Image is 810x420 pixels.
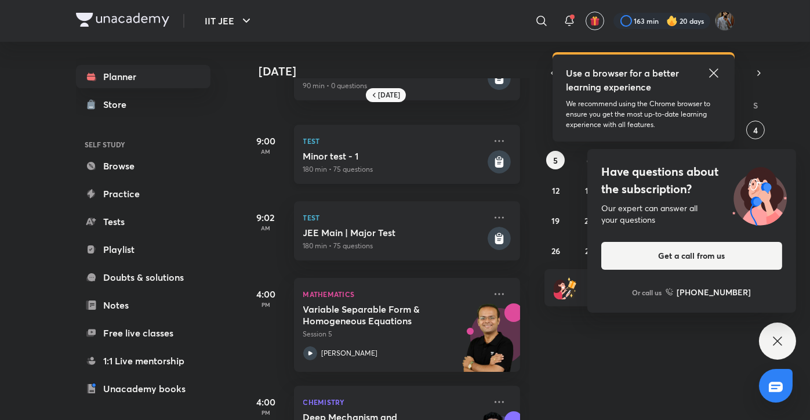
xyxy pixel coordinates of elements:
h6: [DATE] [379,90,401,100]
img: Company Logo [76,13,169,27]
div: Our expert can answer all your questions [601,202,782,226]
h5: JEE Main | Major Test [303,227,485,238]
a: Company Logo [76,13,169,30]
h4: Have questions about the subscription? [601,163,782,198]
h6: [PHONE_NUMBER] [677,286,751,298]
abbr: Saturday [753,100,758,111]
abbr: October 6, 2025 [587,155,591,166]
button: October 27, 2025 [580,241,598,260]
p: We recommend using the Chrome browser to ensure you get the most up-to-date learning experience w... [566,99,721,130]
img: ttu_illustration_new.svg [723,163,796,226]
abbr: October 26, 2025 [551,245,560,256]
a: Free live classes [76,321,210,345]
a: Doubts & solutions [76,266,210,289]
a: Playlist [76,238,210,261]
abbr: October 4, 2025 [753,125,758,136]
abbr: October 12, 2025 [552,185,560,196]
button: October 26, 2025 [546,241,565,260]
h5: Use a browser for a better learning experience [566,66,682,94]
img: avatar [590,16,600,26]
a: Notes [76,294,210,317]
p: 180 min • 75 questions [303,241,485,251]
abbr: October 13, 2025 [585,185,593,196]
button: October 5, 2025 [546,151,565,169]
p: Chemistry [303,395,485,409]
a: 1:1 Live mentorship [76,349,210,372]
p: AM [243,148,289,155]
p: Or call us [633,287,662,298]
a: [PHONE_NUMBER] [666,286,751,298]
img: unacademy [456,303,520,383]
img: Shivam Munot [715,11,735,31]
p: Test [303,211,485,225]
a: Browse [76,154,210,178]
a: Store [76,93,210,116]
button: October 4, 2025 [746,121,765,139]
button: October 6, 2025 [580,151,598,169]
h5: Minor test - 1 [303,150,485,162]
h6: SELF STUDY [76,135,210,154]
h4: [DATE] [259,64,532,78]
button: IIT JEE [198,9,260,32]
button: Get a call from us [601,242,782,270]
p: 90 min • 0 questions [303,81,485,91]
p: Mathematics [303,287,485,301]
a: Unacademy books [76,377,210,400]
h5: 9:02 [243,211,289,225]
abbr: October 20, 2025 [584,215,594,226]
p: PM [243,409,289,416]
button: avatar [586,12,604,30]
h5: 4:00 [243,287,289,301]
p: Test [303,134,485,148]
button: October 12, 2025 [546,181,565,200]
a: Practice [76,182,210,205]
abbr: October 5, 2025 [553,155,558,166]
abbr: October 19, 2025 [551,215,560,226]
p: PM [243,301,289,308]
abbr: October 27, 2025 [585,245,593,256]
div: Store [104,97,134,111]
p: AM [243,225,289,231]
p: [PERSON_NAME] [322,348,378,359]
button: October 13, 2025 [580,181,598,200]
img: streak [666,15,678,27]
img: referral [554,276,577,299]
h5: 4:00 [243,395,289,409]
a: Planner [76,65,210,88]
a: Tests [76,210,210,233]
h5: 9:00 [243,134,289,148]
p: 180 min • 75 questions [303,164,485,175]
button: October 20, 2025 [580,211,598,230]
p: Session 5 [303,329,485,339]
h5: Variable Separable Form & Homogeneous Equations [303,303,448,327]
button: October 19, 2025 [546,211,565,230]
